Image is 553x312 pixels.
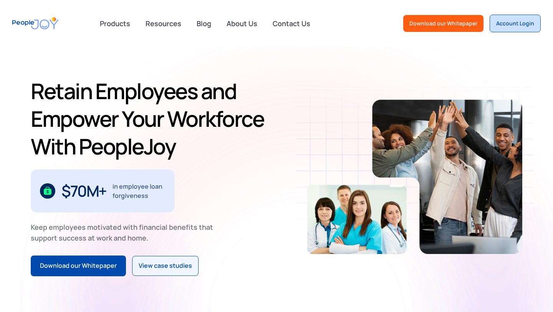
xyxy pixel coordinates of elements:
[132,256,199,276] a: View case studies
[12,12,58,34] a: home
[31,256,126,276] a: Download our Whitepaper
[61,185,106,197] div: $70M+
[496,20,534,27] div: Account Login
[31,169,175,212] div: 1 / 3
[307,185,407,254] img: Retain-Employees-PeopleJoy
[31,222,220,243] div: Keep employees motivated with financial benefits that support success at work and home.
[139,261,192,271] div: View case studies
[268,15,315,32] a: Contact Us
[141,15,186,32] a: Resources
[31,77,273,160] h1: Retain Employees and Empower Your Workforce With PeopleJoy
[222,15,262,32] a: About Us
[113,182,166,200] div: in employee loan forgiveness
[95,16,135,31] div: Products
[409,20,477,27] div: Download our Whitepaper
[192,15,216,32] a: Blog
[403,15,483,32] a: Download our Whitepaper
[490,15,541,32] a: Account Login
[372,100,522,254] img: Retain-Employees-PeopleJoy
[40,261,117,271] div: Download our Whitepaper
